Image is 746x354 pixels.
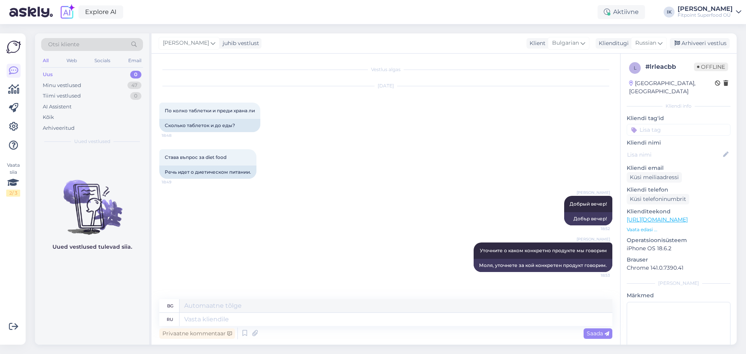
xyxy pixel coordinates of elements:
[627,139,730,147] p: Kliendi nimi
[694,63,728,71] span: Offline
[127,56,143,66] div: Email
[627,236,730,244] p: Operatsioonisüsteem
[526,39,546,47] div: Klient
[581,272,610,278] span: 18:53
[167,299,173,312] div: bg
[581,226,610,232] span: 18:52
[35,166,149,236] img: No chats
[670,38,730,49] div: Arhiveeri vestlus
[577,190,610,195] span: [PERSON_NAME]
[627,114,730,122] p: Kliendi tag'id
[6,162,20,197] div: Vaata siia
[159,328,235,339] div: Privaatne kommentaar
[480,248,607,253] span: Уточните о каком конкретно продукте мы говорим
[474,259,612,272] div: Моля, уточнете за кой конкретен продукт говорим.
[627,186,730,194] p: Kliendi telefon
[43,71,53,78] div: Uus
[678,12,733,18] div: Fitpoint Superfood OÜ
[162,133,191,138] span: 18:48
[627,194,689,204] div: Küsi telefoninumbrit
[165,108,255,113] span: По колко таблетки и преди храна ли
[627,264,730,272] p: Chrome 141.0.7390.41
[627,208,730,216] p: Klienditeekond
[678,6,741,18] a: [PERSON_NAME]Fitpoint Superfood OÜ
[159,119,260,132] div: Сколько таблеток и до еды?
[159,166,256,179] div: Речь идет о диетическом питании.
[159,66,612,73] div: Vestlus algas
[598,5,645,19] div: Aktiivne
[627,280,730,287] div: [PERSON_NAME]
[678,6,733,12] div: [PERSON_NAME]
[93,56,112,66] div: Socials
[78,5,123,19] a: Explore AI
[627,216,688,223] a: [URL][DOMAIN_NAME]
[564,212,612,225] div: Добър вечер!
[6,190,20,197] div: 2 / 3
[634,65,636,71] span: l
[587,330,609,337] span: Saada
[43,113,54,121] div: Kõik
[645,62,694,71] div: # lrleacbb
[41,56,50,66] div: All
[664,7,675,17] div: IK
[165,154,227,160] span: Става въпрос за diet food
[167,313,173,326] div: ru
[577,236,610,242] span: [PERSON_NAME]
[163,39,209,47] span: [PERSON_NAME]
[130,92,141,100] div: 0
[552,39,579,47] span: Bulgarian
[627,226,730,233] p: Vaata edasi ...
[627,256,730,264] p: Brauser
[74,138,110,145] span: Uued vestlused
[596,39,629,47] div: Klienditugi
[627,164,730,172] p: Kliendi email
[627,150,722,159] input: Lisa nimi
[629,79,715,96] div: [GEOGRAPHIC_DATA], [GEOGRAPHIC_DATA]
[627,244,730,253] p: iPhone OS 18.6.2
[52,243,132,251] p: Uued vestlused tulevad siia.
[130,71,141,78] div: 0
[65,56,78,66] div: Web
[127,82,141,89] div: 47
[570,201,607,207] span: Добрый вечер!
[627,124,730,136] input: Lisa tag
[43,82,81,89] div: Minu vestlused
[627,172,682,183] div: Küsi meiliaadressi
[43,103,71,111] div: AI Assistent
[6,40,21,54] img: Askly Logo
[627,103,730,110] div: Kliendi info
[627,291,730,300] p: Märkmed
[159,82,612,89] div: [DATE]
[43,92,81,100] div: Tiimi vestlused
[43,124,75,132] div: Arhiveeritud
[59,4,75,20] img: explore-ai
[48,40,79,49] span: Otsi kliente
[635,39,656,47] span: Russian
[220,39,259,47] div: juhib vestlust
[162,179,191,185] span: 18:49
